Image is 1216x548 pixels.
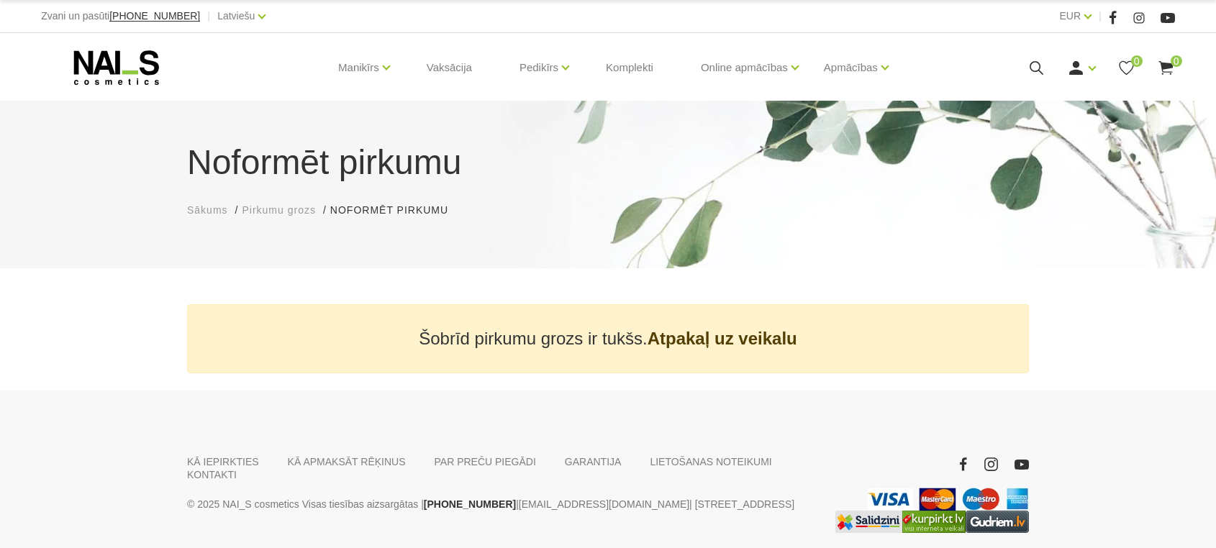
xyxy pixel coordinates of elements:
[519,39,558,96] a: Pedikīrs
[242,203,315,218] a: Pirkumu grozs
[594,33,665,102] a: Komplekti
[187,468,237,481] a: KONTAKTI
[338,39,379,96] a: Manikīrs
[187,203,228,218] a: Sākums
[1099,7,1102,25] span: |
[519,496,689,513] a: [EMAIL_ADDRESS][DOMAIN_NAME]
[194,328,1022,350] h3: Šobrīd pirkumu grozs ir tukšs.
[41,7,200,25] div: Zvani un pasūti
[207,7,210,25] span: |
[242,204,315,216] span: Pirkumu grozs
[1171,55,1182,67] span: 0
[187,204,228,216] span: Sākums
[835,511,902,533] img: Labākā cena interneta veikalos - Samsung, Cena, iPhone, Mobilie telefoni
[824,39,878,96] a: Apmācības
[648,328,797,350] a: Atpakaļ uz veikalu
[187,455,259,468] a: KĀ IEPIRKTIES
[187,496,813,513] p: © 2025 NAI_S cosmetics Visas tiesības aizsargātas | | | [STREET_ADDRESS]
[565,455,622,468] a: GARANTIJA
[187,137,1029,188] h1: Noformēt pirkumu
[109,10,200,22] span: [PHONE_NUMBER]
[966,511,1029,533] img: www.gudriem.lv/veikali/lv
[415,33,484,102] a: Vaksācija
[109,11,200,22] a: [PHONE_NUMBER]
[966,511,1029,533] a: https://www.gudriem.lv/veikali/lv
[1157,59,1175,77] a: 0
[1131,55,1143,67] span: 0
[701,39,788,96] a: Online apmācības
[1117,59,1135,77] a: 0
[435,455,536,468] a: PAR PREČU PIEGĀDI
[330,203,463,218] li: Noformēt pirkumu
[217,7,255,24] a: Latviešu
[424,496,516,513] a: [PHONE_NUMBER]
[288,455,406,468] a: KĀ APMAKSĀT RĒĶINUS
[902,511,966,533] img: Lielākais Latvijas interneta veikalu preču meklētājs
[1060,7,1081,24] a: EUR
[650,455,771,468] a: LIETOŠANAS NOTEIKUMI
